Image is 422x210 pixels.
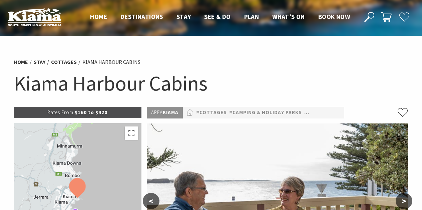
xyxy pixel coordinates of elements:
[90,13,107,21] span: Home
[304,108,351,117] a: #Self Contained
[244,13,259,21] span: Plan
[51,59,77,66] a: Cottages
[204,13,231,21] span: See & Do
[229,108,302,117] a: #Camping & Holiday Parks
[14,107,142,118] p: $160 to $420
[47,109,75,115] span: Rates From:
[196,108,227,117] a: #Cottages
[318,13,350,21] span: Book now
[82,58,140,67] li: Kiama Harbour Cabins
[272,13,305,21] span: What’s On
[83,12,357,23] nav: Main Menu
[8,8,61,26] img: Kiama Logo
[14,59,28,66] a: Home
[143,193,159,209] button: <
[147,107,183,118] p: Kiama
[34,59,45,66] a: Stay
[151,109,163,115] span: Area
[120,13,163,21] span: Destinations
[396,193,412,209] button: >
[125,126,138,140] button: Toggle fullscreen view
[176,13,191,21] span: Stay
[14,70,409,97] h1: Kiama Harbour Cabins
